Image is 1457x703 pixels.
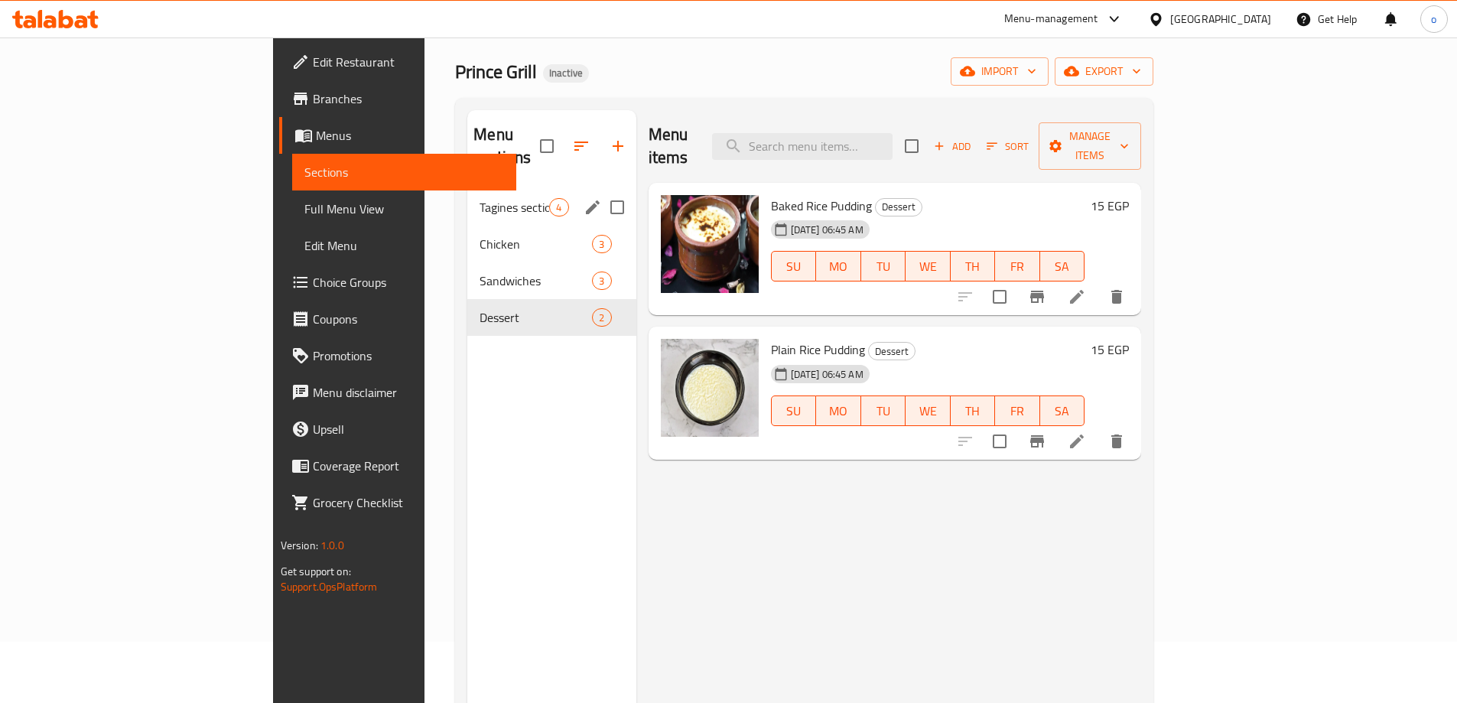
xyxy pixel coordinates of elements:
[1004,10,1098,28] div: Menu-management
[467,183,636,342] nav: Menu sections
[593,311,610,325] span: 2
[313,493,504,512] span: Grocery Checklist
[995,395,1040,426] button: FR
[304,236,504,255] span: Edit Menu
[1046,400,1079,422] span: SA
[279,44,516,80] a: Edit Restaurant
[785,223,870,237] span: [DATE] 06:45 AM
[313,347,504,365] span: Promotions
[1098,278,1135,315] button: delete
[912,255,945,278] span: WE
[279,301,516,337] a: Coupons
[778,255,810,278] span: SU
[281,535,318,555] span: Version:
[531,130,563,162] span: Select all sections
[906,251,951,282] button: WE
[313,457,504,475] span: Coverage Report
[1019,278,1055,315] button: Branch-specific-item
[279,374,516,411] a: Menu disclaimer
[313,90,504,108] span: Branches
[906,395,951,426] button: WE
[550,200,568,215] span: 4
[987,138,1029,155] span: Sort
[279,448,516,484] a: Coverage Report
[1091,195,1129,216] h6: 15 EGP
[467,189,636,226] div: Tagines section4edit
[995,251,1040,282] button: FR
[1431,11,1436,28] span: o
[292,190,516,227] a: Full Menu View
[1039,122,1141,170] button: Manage items
[1055,57,1153,86] button: export
[861,395,906,426] button: TU
[1019,423,1055,460] button: Branch-specific-item
[867,400,900,422] span: TU
[816,251,861,282] button: MO
[543,64,589,83] div: Inactive
[467,299,636,336] div: Dessert2
[480,235,592,253] span: Chicken
[951,57,1049,86] button: import
[1067,62,1141,81] span: export
[771,395,816,426] button: SU
[313,53,504,71] span: Edit Restaurant
[592,272,611,290] div: items
[279,264,516,301] a: Choice Groups
[316,126,504,145] span: Menus
[593,237,610,252] span: 3
[1091,339,1129,360] h6: 15 EGP
[313,310,504,328] span: Coupons
[600,128,636,164] button: Add section
[649,123,694,169] h2: Menu items
[932,138,973,155] span: Add
[1040,395,1085,426] button: SA
[951,251,996,282] button: TH
[467,262,636,299] div: Sandwiches3
[279,117,516,154] a: Menus
[963,62,1036,81] span: import
[957,255,990,278] span: TH
[1046,255,1079,278] span: SA
[563,128,600,164] span: Sort sections
[928,135,977,158] button: Add
[1051,127,1129,165] span: Manage items
[875,198,922,216] div: Dessert
[822,400,855,422] span: MO
[592,308,611,327] div: items
[292,227,516,264] a: Edit Menu
[1068,288,1086,306] a: Edit menu item
[592,235,611,253] div: items
[867,255,900,278] span: TU
[279,80,516,117] a: Branches
[543,67,589,80] span: Inactive
[1040,251,1085,282] button: SA
[771,194,872,217] span: Baked Rice Pudding
[279,337,516,374] a: Promotions
[984,425,1016,457] span: Select to update
[281,561,351,581] span: Get support on:
[912,400,945,422] span: WE
[292,154,516,190] a: Sections
[876,198,922,216] span: Dessert
[313,383,504,402] span: Menu disclaimer
[480,272,592,290] span: Sandwiches
[822,255,855,278] span: MO
[581,196,604,219] button: edit
[313,273,504,291] span: Choice Groups
[951,395,996,426] button: TH
[480,308,592,327] span: Dessert
[1098,423,1135,460] button: delete
[957,400,990,422] span: TH
[281,577,378,597] a: Support.OpsPlatform
[869,343,915,360] span: Dessert
[771,251,816,282] button: SU
[712,133,893,160] input: search
[977,135,1039,158] span: Sort items
[771,338,865,361] span: Plain Rice Pudding
[1001,400,1034,422] span: FR
[785,367,870,382] span: [DATE] 06:45 AM
[816,395,861,426] button: MO
[313,420,504,438] span: Upsell
[983,135,1033,158] button: Sort
[320,535,344,555] span: 1.0.0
